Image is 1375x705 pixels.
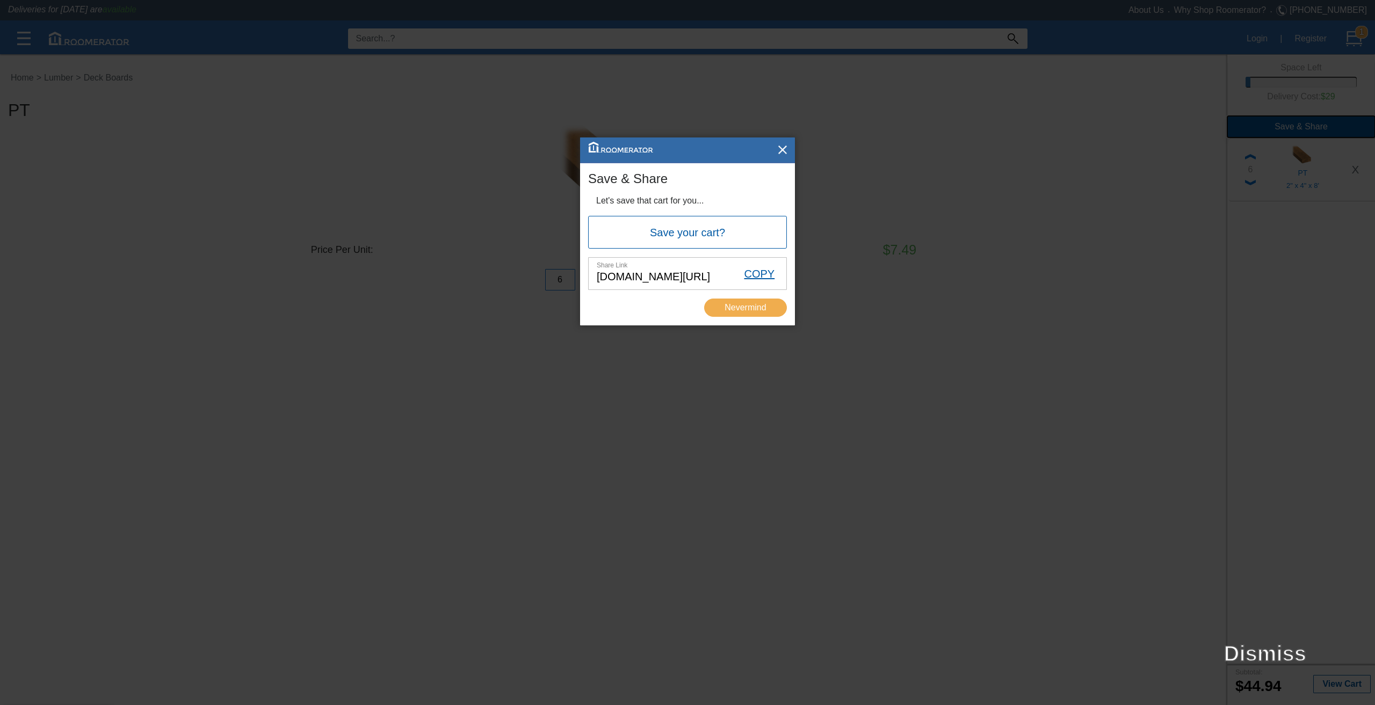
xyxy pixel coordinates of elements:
img: roomerator-logo.svg [589,142,653,152]
button: Save your cart? [588,216,787,248]
label: Share Link [589,258,787,270]
div: COPY [733,258,786,288]
img: X_Button.png [777,144,788,155]
input: Share Link [589,258,786,289]
button: Nevermind [704,299,787,317]
h4: Save & Share [588,163,787,186]
label: Let's save that cart for you... [596,194,704,207]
